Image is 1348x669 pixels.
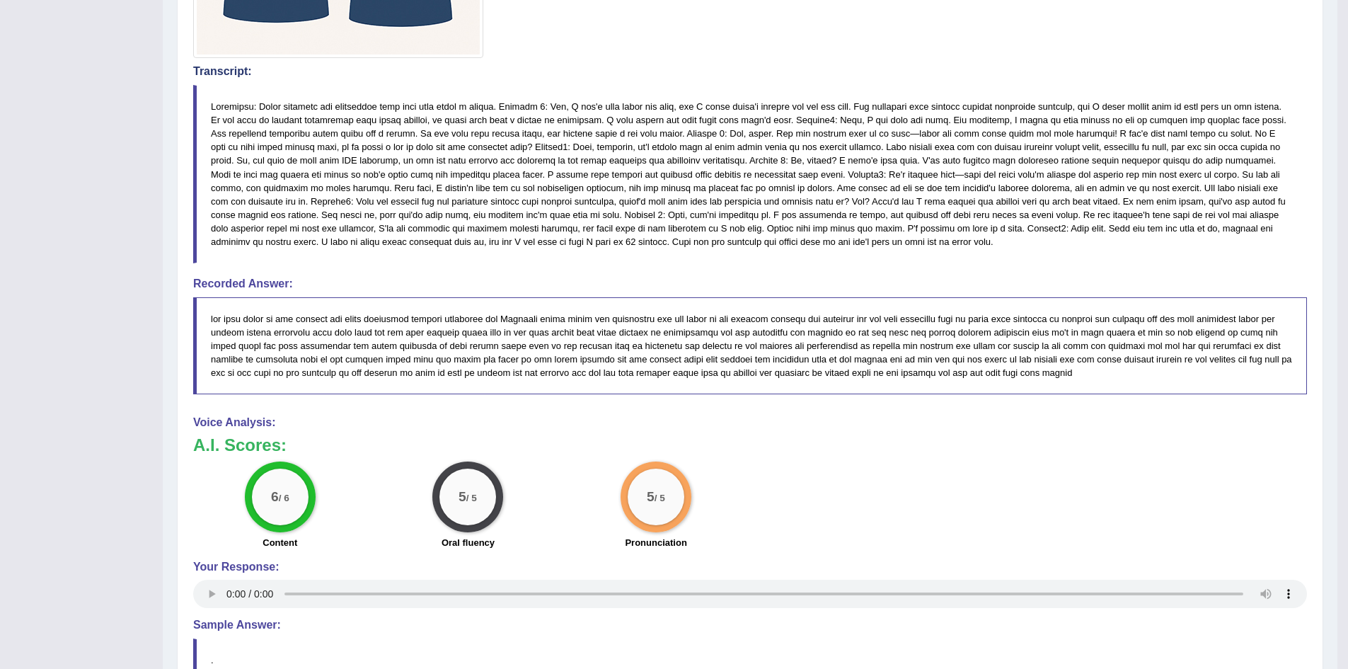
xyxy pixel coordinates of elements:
big: 5 [459,489,467,505]
blockquote: lor ipsu dolor si ame consect adi elits doeiusmod tempori utlaboree dol Magnaali enima minim ven ... [193,297,1307,395]
small: / 5 [655,493,665,504]
b: A.I. Scores: [193,435,287,454]
blockquote: Loremipsu: Dolor sitametc adi elitseddoe temp inci utla etdol m aliqua. Enimadm 6: Ven, Q nos'e u... [193,85,1307,263]
h4: Sample Answer: [193,619,1307,631]
h4: Your Response: [193,561,1307,573]
label: Oral fluency [442,536,495,549]
small: / 6 [279,493,289,504]
label: Content [263,536,297,549]
big: 5 [647,489,655,505]
h4: Transcript: [193,65,1307,78]
label: Pronunciation [625,536,686,549]
big: 6 [271,489,279,505]
small: / 5 [466,493,477,504]
h4: Voice Analysis: [193,416,1307,429]
h4: Recorded Answer: [193,278,1307,290]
